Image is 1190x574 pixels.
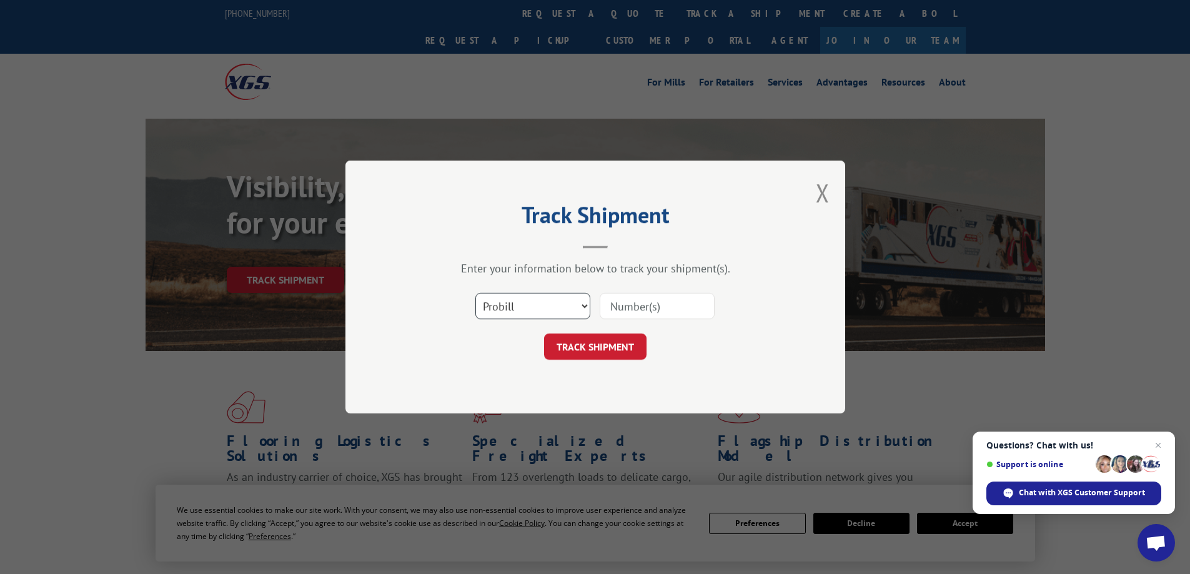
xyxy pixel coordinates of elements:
[986,440,1161,450] span: Questions? Chat with us!
[1138,524,1175,562] a: Open chat
[986,482,1161,505] span: Chat with XGS Customer Support
[816,176,830,209] button: Close modal
[408,261,783,275] div: Enter your information below to track your shipment(s).
[600,293,715,319] input: Number(s)
[986,460,1091,469] span: Support is online
[544,334,647,360] button: TRACK SHIPMENT
[408,206,783,230] h2: Track Shipment
[1019,487,1145,498] span: Chat with XGS Customer Support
